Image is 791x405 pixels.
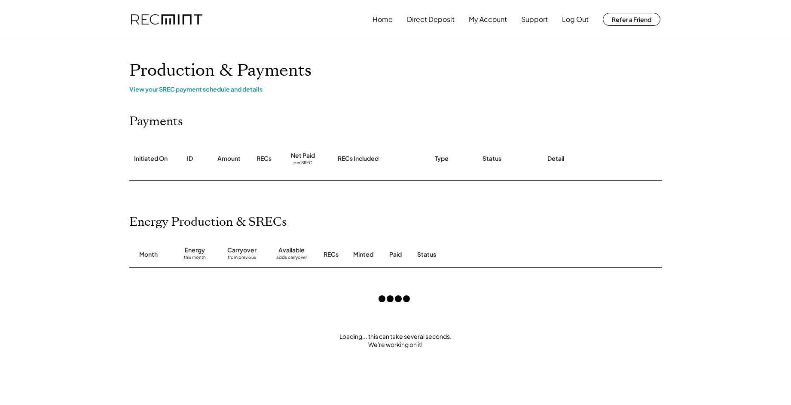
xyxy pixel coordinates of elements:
[278,246,305,255] div: Available
[562,11,589,28] button: Log Out
[389,250,402,259] div: Paid
[338,154,379,163] div: RECs Included
[324,250,339,259] div: RECs
[228,255,256,263] div: from previous
[129,85,662,93] div: View your SREC payment schedule and details
[276,255,307,263] div: adds carryover
[373,11,393,28] button: Home
[483,154,501,163] div: Status
[187,154,193,163] div: ID
[227,246,257,255] div: Carryover
[129,114,183,129] h2: Payments
[134,154,168,163] div: Initiated On
[547,154,564,163] div: Detail
[121,332,671,349] div: Loading... this can take several seconds. We're working on it!
[291,151,315,160] div: Net Paid
[139,250,158,259] div: Month
[129,61,662,81] h1: Production & Payments
[184,255,206,263] div: this month
[407,11,455,28] button: Direct Deposit
[293,160,312,166] div: per SREC
[435,154,449,163] div: Type
[469,11,507,28] button: My Account
[257,154,272,163] div: RECs
[185,246,205,255] div: Energy
[603,13,660,26] button: Refer a Friend
[129,215,287,230] h2: Energy Production & SRECs
[417,250,563,259] div: Status
[353,250,373,259] div: Minted
[131,14,202,25] img: recmint-logotype%403x.png
[521,11,548,28] button: Support
[217,154,241,163] div: Amount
